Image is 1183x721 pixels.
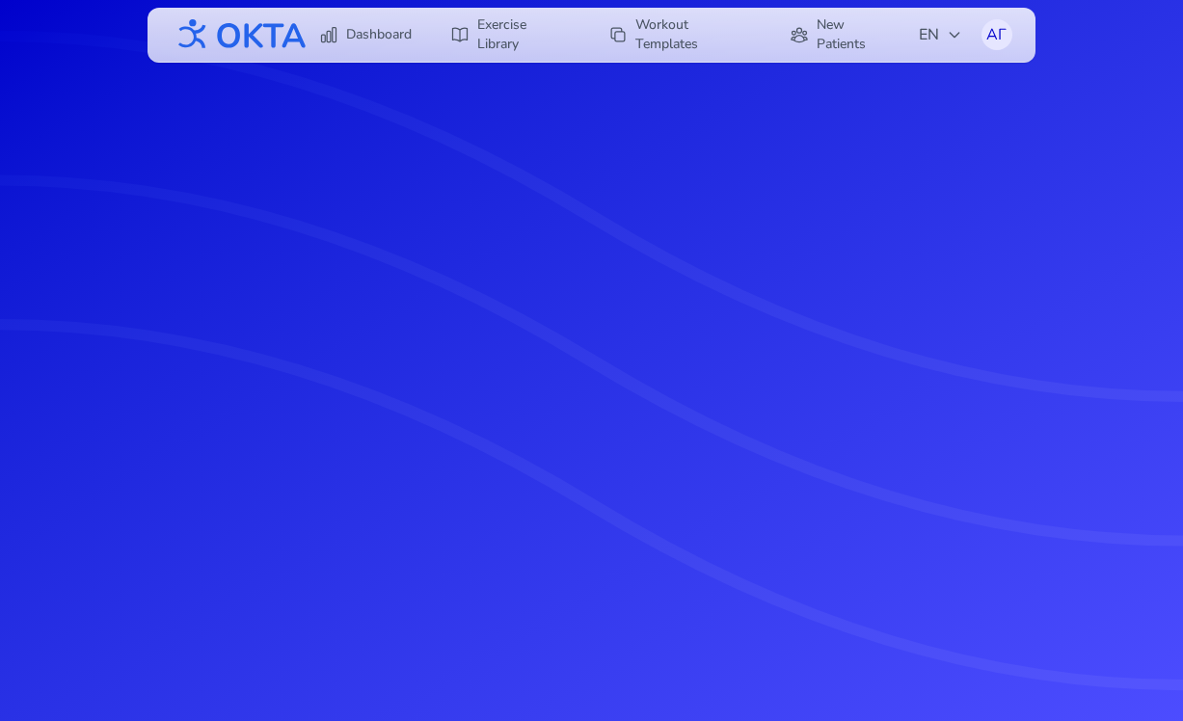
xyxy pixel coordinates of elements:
button: EN [907,15,974,54]
a: Exercise Library [439,8,580,62]
a: Dashboard [308,17,423,52]
img: OKTA logo [171,10,308,60]
a: Workout Templates [597,8,764,62]
button: АГ [981,19,1012,50]
a: New Patients [778,8,906,62]
span: EN [919,23,962,46]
